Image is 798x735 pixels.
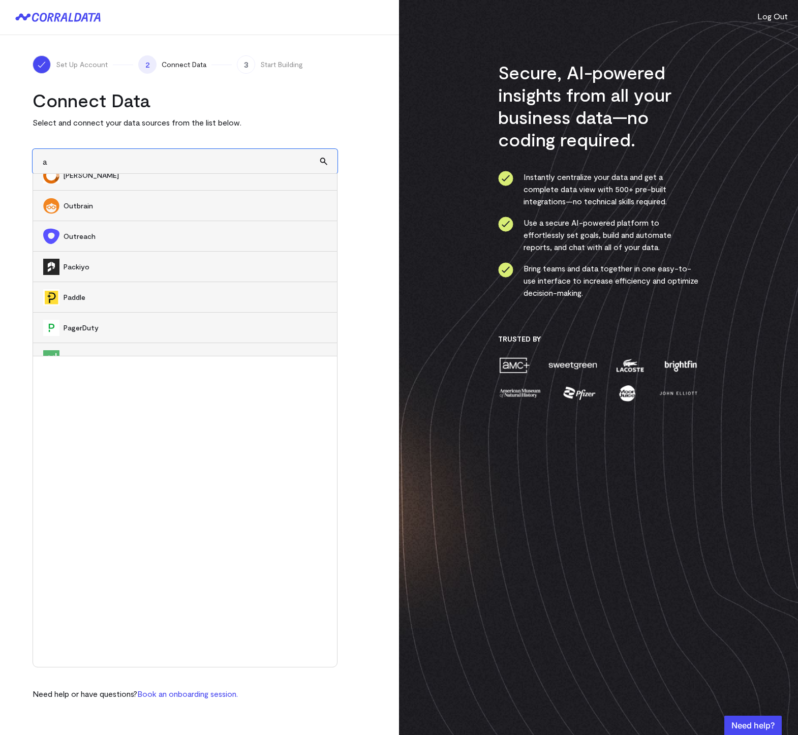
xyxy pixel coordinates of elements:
img: sweetgreen-1d1fb32c.png [547,356,598,374]
img: amnh-5afada46.png [498,384,542,402]
span: Packiyo [64,262,327,272]
span: Start Building [260,59,303,70]
a: Book an onboarding session. [137,689,238,698]
img: Paddle [43,289,59,305]
h2: Connect Data [33,89,337,111]
img: PagerDuty [43,320,59,336]
span: Set Up Account [56,59,108,70]
span: 3 [237,55,255,74]
span: Outreach [64,231,327,241]
span: PandaDoc [64,353,327,363]
span: 2 [138,55,157,74]
img: amc-0b11a8f1.png [498,356,531,374]
h3: Secure, AI-powered insights from all your business data—no coding required. [498,61,699,150]
p: Need help or have questions? [33,688,238,700]
button: Log Out [757,10,788,22]
img: Packiyo [43,259,59,275]
img: PandaDoc [43,350,59,366]
img: Outbrain [43,198,59,214]
img: brightfin-a251e171.png [662,356,699,374]
img: moon-juice-c312e729.png [617,384,637,402]
span: [PERSON_NAME] [64,170,327,180]
span: PagerDuty [64,323,327,333]
span: Connect Data [162,59,206,70]
img: Ordway [43,167,59,183]
img: ico-check-circle-4b19435c.svg [498,171,513,186]
span: Paddle [64,292,327,302]
li: Bring teams and data together in one easy-to-use interface to increase efficiency and optimize de... [498,262,699,299]
img: pfizer-e137f5fc.png [562,384,597,402]
li: Instantly centralize your data and get a complete data view with 500+ pre-built integrations—no t... [498,171,699,207]
input: Search and add other data sources [33,149,337,174]
img: ico-check-white-5ff98cb1.svg [37,59,47,70]
span: Outbrain [64,201,327,211]
img: ico-check-circle-4b19435c.svg [498,262,513,278]
h3: Trusted By [498,334,699,344]
img: ico-check-circle-4b19435c.svg [498,217,513,232]
img: Outreach [43,228,59,244]
img: john-elliott-25751c40.png [658,384,699,402]
img: lacoste-7a6b0538.png [615,356,645,374]
li: Use a secure AI-powered platform to effortlessly set goals, build and automate reports, and chat ... [498,217,699,253]
p: Select and connect your data sources from the list below. [33,116,337,129]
